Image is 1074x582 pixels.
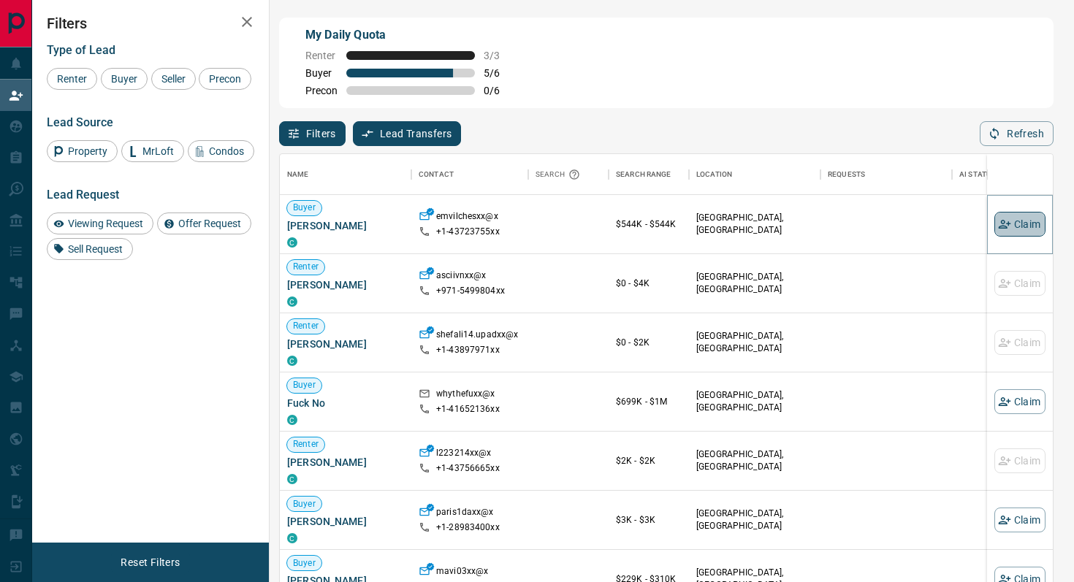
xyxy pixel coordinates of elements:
[47,188,119,202] span: Lead Request
[696,389,813,414] p: [GEOGRAPHIC_DATA], [GEOGRAPHIC_DATA]
[47,212,153,234] div: Viewing Request
[287,261,324,273] span: Renter
[199,68,251,90] div: Precon
[696,212,813,237] p: [GEOGRAPHIC_DATA], [GEOGRAPHIC_DATA]
[616,454,682,467] p: $2K - $2K
[156,73,191,85] span: Seller
[287,474,297,484] div: condos.ca
[121,140,184,162] div: MrLoft
[47,43,115,57] span: Type of Lead
[173,218,246,229] span: Offer Request
[536,154,584,195] div: Search
[287,202,321,214] span: Buyer
[287,514,404,529] span: [PERSON_NAME]
[151,68,196,90] div: Seller
[287,237,297,248] div: condos.ca
[616,277,682,290] p: $0 - $4K
[287,438,324,451] span: Renter
[204,73,246,85] span: Precon
[101,68,148,90] div: Buyer
[436,344,500,356] p: +1- 43897971xx
[47,115,113,129] span: Lead Source
[994,389,1046,414] button: Claim
[287,415,297,425] div: condos.ca
[287,218,404,233] span: [PERSON_NAME]
[287,296,297,307] div: condos.ca
[137,145,179,157] span: MrLoft
[696,271,813,296] p: [GEOGRAPHIC_DATA], [GEOGRAPHIC_DATA]
[63,243,128,255] span: Sell Request
[959,154,996,195] div: AI Status
[287,455,404,470] span: [PERSON_NAME]
[609,154,689,195] div: Search Range
[47,238,133,260] div: Sell Request
[616,395,682,408] p: $699K - $1M
[287,277,404,292] span: [PERSON_NAME]
[436,226,500,238] p: +1- 43723755xx
[111,550,189,575] button: Reset Filters
[188,140,254,162] div: Condos
[287,557,321,570] span: Buyer
[204,145,249,157] span: Condos
[436,210,498,226] p: emvilchesxx@x
[52,73,92,85] span: Renter
[47,15,254,32] h2: Filters
[436,329,518,344] p: shefali14.upadxx@x
[411,154,528,195] div: Contact
[436,388,495,403] p: whythefuxx@x
[980,121,1054,146] button: Refresh
[287,337,404,351] span: [PERSON_NAME]
[287,320,324,332] span: Renter
[436,506,494,521] p: paris1daxx@x
[106,73,142,85] span: Buyer
[353,121,462,146] button: Lead Transfers
[287,356,297,366] div: condos.ca
[484,50,516,61] span: 3 / 3
[287,498,321,510] span: Buyer
[63,145,113,157] span: Property
[436,285,505,297] p: +971- 5499804xx
[436,565,488,581] p: mavi03xx@x
[436,447,491,462] p: l223214xx@x
[305,85,338,96] span: Precon
[305,67,338,79] span: Buyer
[689,154,820,195] div: Location
[484,85,516,96] span: 0 / 6
[828,154,865,195] div: Requests
[436,403,500,416] p: +1- 41652136xx
[287,533,297,543] div: condos.ca
[47,68,97,90] div: Renter
[616,154,671,195] div: Search Range
[419,154,454,195] div: Contact
[696,508,813,532] p: [GEOGRAPHIC_DATA], [GEOGRAPHIC_DATA]
[616,336,682,349] p: $0 - $2K
[616,218,682,231] p: $544K - $544K
[820,154,952,195] div: Requests
[436,462,500,475] p: +1- 43756665xx
[63,218,148,229] span: Viewing Request
[47,140,118,162] div: Property
[436,269,486,285] p: asciivnxx@x
[279,121,346,146] button: Filters
[696,448,813,473] p: [GEOGRAPHIC_DATA], [GEOGRAPHIC_DATA]
[436,521,500,534] p: +1- 28983400xx
[305,26,516,44] p: My Daily Quota
[305,50,338,61] span: Renter
[616,513,682,527] p: $3K - $3K
[484,67,516,79] span: 5 / 6
[696,330,813,355] p: [GEOGRAPHIC_DATA], [GEOGRAPHIC_DATA]
[287,154,309,195] div: Name
[157,212,251,234] div: Offer Request
[994,508,1046,532] button: Claim
[287,396,404,410] span: Fuck No
[280,154,411,195] div: Name
[287,379,321,391] span: Buyer
[994,212,1046,237] button: Claim
[696,154,732,195] div: Location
